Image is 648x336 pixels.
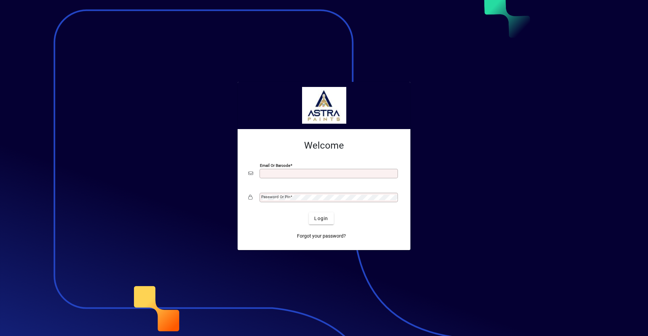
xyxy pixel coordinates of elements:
[248,140,400,151] h2: Welcome
[261,194,290,199] mat-label: Password or Pin
[297,233,346,240] span: Forgot your password?
[314,215,328,222] span: Login
[309,212,333,224] button: Login
[294,230,349,242] a: Forgot your password?
[260,163,290,168] mat-label: Email or Barcode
